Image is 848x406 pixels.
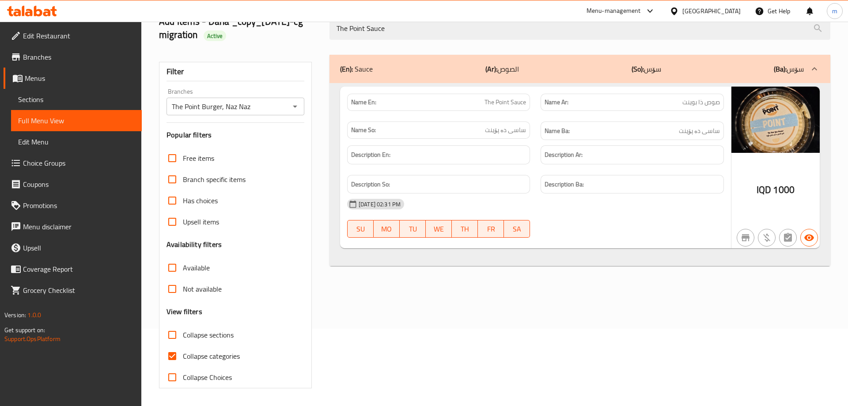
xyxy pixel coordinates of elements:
button: Open [289,100,301,113]
a: Edit Restaurant [4,25,142,46]
span: Menus [25,73,135,83]
span: Coverage Report [23,264,135,274]
div: (En): Sauce(Ar):الصوص(So):سۆس(Ba):سۆس [329,83,830,266]
strong: Description Ba: [545,179,584,190]
a: Menus [4,68,142,89]
span: SU [351,223,370,235]
a: Edit Menu [11,131,142,152]
span: Collapse sections [183,330,234,340]
button: Available [800,229,818,247]
span: 1.0.0 [27,309,41,321]
span: IQD [757,181,771,198]
div: Menu-management [587,6,641,16]
div: (En): Sauce(Ar):الصوص(So):سۆس(Ba):سۆس [329,55,830,83]
button: TH [452,220,478,238]
div: Filter [167,62,304,81]
button: MO [374,220,400,238]
button: SU [347,220,374,238]
span: Full Menu View [18,115,135,126]
p: الصوص [485,64,519,74]
span: صوص ذا بوينت [682,98,720,107]
a: Support.OpsPlatform [4,333,61,345]
img: mmw_638953724934352864 [731,87,820,153]
div: Active [204,30,227,41]
span: Choice Groups [23,158,135,168]
a: Promotions [4,195,142,216]
button: Purchased item [758,229,776,247]
span: Promotions [23,200,135,211]
h2: Add Items - Dana _copy_[DATE]-cg migration [159,15,319,42]
p: سۆس [774,64,804,74]
button: FR [478,220,504,238]
a: Sections [11,89,142,110]
a: Upsell [4,237,142,258]
button: Not branch specific item [737,229,754,247]
span: Collapse Choices [183,372,232,383]
b: (So): [632,62,644,76]
button: WE [426,220,452,238]
h3: View filters [167,307,202,317]
b: (Ar): [485,62,497,76]
span: Get support on: [4,324,45,336]
b: (Ba): [774,62,787,76]
strong: Name En: [351,98,376,107]
span: Upsell [23,243,135,253]
span: m [832,6,837,16]
span: WE [429,223,448,235]
strong: Description En: [351,149,390,160]
input: search [329,17,830,40]
h3: Popular filters [167,130,304,140]
span: Not available [183,284,222,294]
button: SA [504,220,530,238]
span: MO [377,223,396,235]
span: Collapse categories [183,351,240,361]
b: (En): [340,62,353,76]
a: Grocery Checklist [4,280,142,301]
strong: Description So: [351,179,390,190]
span: Available [183,262,210,273]
span: Branch specific items [183,174,246,185]
span: Has choices [183,195,218,206]
span: Edit Restaurant [23,30,135,41]
span: Coupons [23,179,135,190]
span: Version: [4,309,26,321]
span: FR [481,223,500,235]
span: Branches [23,52,135,62]
span: [DATE] 02:31 PM [355,200,404,209]
button: Not has choices [779,229,797,247]
button: TU [400,220,426,238]
span: SA [507,223,526,235]
span: Grocery Checklist [23,285,135,296]
h3: Availability filters [167,239,222,250]
span: The Point Sauce [485,98,526,107]
span: Free items [183,153,214,163]
strong: Name So: [351,125,376,135]
a: Choice Groups [4,152,142,174]
p: سۆس [632,64,661,74]
span: Sections [18,94,135,105]
span: ساسی دە پۆینت [485,125,526,135]
div: [GEOGRAPHIC_DATA] [682,6,741,16]
span: Upsell items [183,216,219,227]
strong: Name Ba: [545,125,570,137]
a: Coverage Report [4,258,142,280]
span: TU [403,223,422,235]
strong: Description Ar: [545,149,583,160]
span: Active [204,32,227,40]
span: TH [455,223,474,235]
p: Sauce [340,64,373,74]
span: ساسی دە پۆینت [679,125,720,137]
span: 1000 [773,181,795,198]
span: Edit Menu [18,137,135,147]
a: Full Menu View [11,110,142,131]
a: Coupons [4,174,142,195]
strong: Name Ar: [545,98,568,107]
span: Menu disclaimer [23,221,135,232]
a: Menu disclaimer [4,216,142,237]
a: Branches [4,46,142,68]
